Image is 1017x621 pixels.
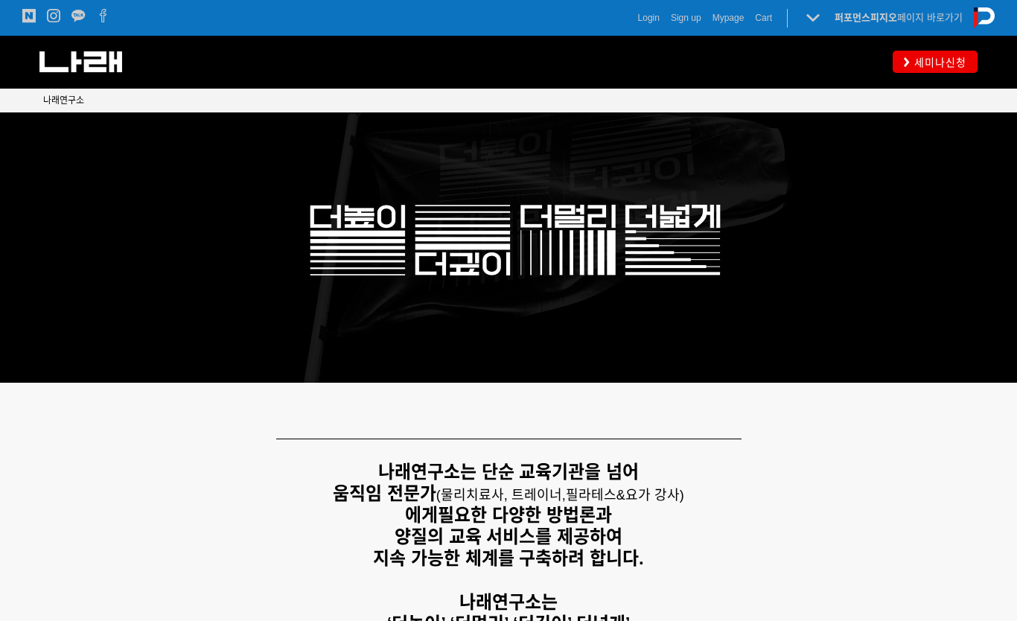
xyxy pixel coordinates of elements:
[438,505,611,525] strong: 필요한 다양한 방법론과
[835,12,963,23] a: 퍼포먼스피지오페이지 바로가기
[671,10,701,25] a: Sign up
[333,483,436,503] strong: 움직임 전문가
[835,12,897,23] strong: 퍼포먼스피지오
[712,10,745,25] a: Mypage
[378,462,639,482] strong: 나래연구소는 단순 교육기관을 넘어
[436,488,566,503] span: (
[373,548,643,568] strong: 지속 가능한 체계를 구축하려 합니다.
[395,526,622,547] strong: 양질의 교육 서비스를 제공하여
[405,505,438,525] strong: 에게
[459,592,558,612] strong: 나래연구소는
[566,488,684,503] span: 필라테스&요가 강사)
[910,55,966,70] span: 세미나신청
[441,488,566,503] span: 물리치료사, 트레이너,
[43,93,84,108] a: 나래연구소
[638,10,660,25] a: Login
[893,51,978,72] a: 세미나신청
[755,10,772,25] a: Cart
[43,95,84,106] span: 나래연구소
